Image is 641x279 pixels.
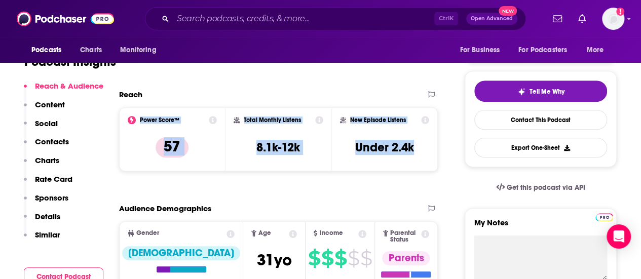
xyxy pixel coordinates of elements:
[319,230,343,236] span: Income
[616,8,624,16] svg: Add a profile image
[602,8,624,30] button: Show profile menu
[587,43,604,57] span: More
[499,6,517,16] span: New
[350,116,406,124] h2: New Episode Listens
[607,224,631,249] div: Open Intercom Messenger
[258,230,271,236] span: Age
[549,10,566,27] a: Show notifications dropdown
[348,250,359,266] span: $
[113,41,169,60] button: open menu
[35,174,72,184] p: Rate Card
[35,212,60,221] p: Details
[119,90,142,99] h2: Reach
[382,251,430,265] div: Parents
[156,137,188,157] p: 57
[474,218,607,235] label: My Notes
[580,41,617,60] button: open menu
[73,41,108,60] a: Charts
[434,12,458,25] span: Ctrl K
[256,140,300,155] h3: 8.1k-12k
[35,81,103,91] p: Reach & Audience
[35,137,69,146] p: Contacts
[512,41,582,60] button: open menu
[24,230,60,249] button: Similar
[35,118,58,128] p: Social
[517,88,525,96] img: tell me why sparkle
[24,212,60,230] button: Details
[35,100,65,109] p: Content
[488,175,593,200] a: Get this podcast via API
[602,8,624,30] span: Logged in as hconnor
[24,155,59,174] button: Charts
[460,43,500,57] span: For Business
[257,250,292,270] span: 31 yo
[120,43,156,57] span: Monitoring
[453,41,512,60] button: open menu
[595,212,613,221] a: Pro website
[355,140,414,155] h3: Under 2.4k
[518,43,567,57] span: For Podcasters
[471,16,513,21] span: Open Advanced
[136,230,159,236] span: Gender
[24,174,72,193] button: Rate Card
[244,116,301,124] h2: Total Monthly Listens
[595,213,613,221] img: Podchaser Pro
[334,250,347,266] span: $
[530,88,564,96] span: Tell Me Why
[24,193,68,212] button: Sponsors
[574,10,590,27] a: Show notifications dropdown
[80,43,102,57] span: Charts
[24,41,74,60] button: open menu
[390,230,419,243] span: Parental Status
[24,118,58,137] button: Social
[321,250,333,266] span: $
[140,116,179,124] h2: Power Score™
[119,204,211,213] h2: Audience Demographics
[24,137,69,155] button: Contacts
[474,138,607,157] button: Export One-Sheet
[35,155,59,165] p: Charts
[145,7,526,30] div: Search podcasts, credits, & more...
[173,11,434,27] input: Search podcasts, credits, & more...
[474,81,607,102] button: tell me why sparkleTell Me Why
[122,246,240,260] div: [DEMOGRAPHIC_DATA]
[35,230,60,240] p: Similar
[466,13,517,25] button: Open AdvancedNew
[308,250,320,266] span: $
[35,193,68,203] p: Sponsors
[31,43,61,57] span: Podcasts
[360,250,372,266] span: $
[602,8,624,30] img: User Profile
[17,9,114,28] img: Podchaser - Follow, Share and Rate Podcasts
[24,100,65,118] button: Content
[474,110,607,130] a: Contact This Podcast
[507,183,585,192] span: Get this podcast via API
[24,81,103,100] button: Reach & Audience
